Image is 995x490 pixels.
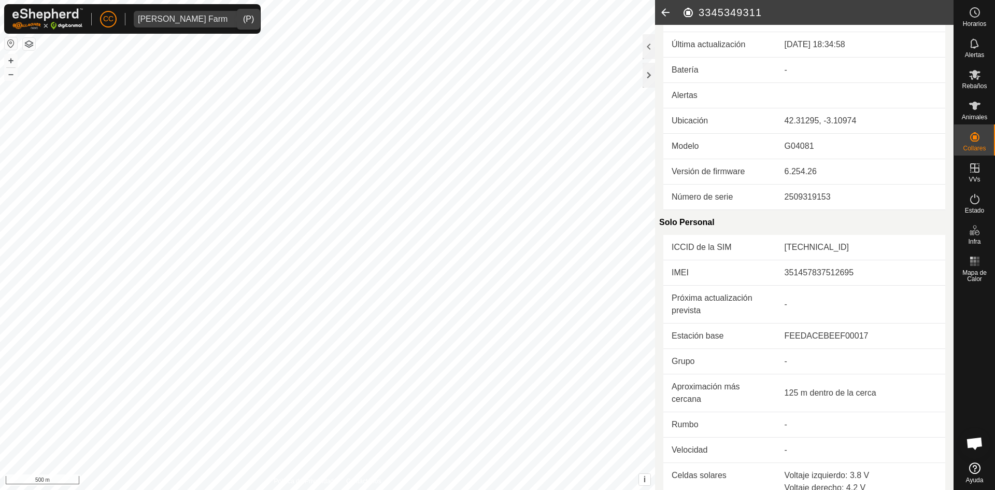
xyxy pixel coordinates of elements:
button: Restablecer Mapa [5,37,17,50]
td: Modelo [663,134,776,159]
td: Número de serie [663,185,776,210]
button: – [5,68,17,80]
button: i [639,474,650,485]
span: Alertas [965,52,984,58]
span: Estado [965,207,984,214]
td: - [776,438,945,463]
div: dropdown trigger [232,11,252,27]
h2: 3345349311 [682,6,954,19]
div: [DATE] 18:34:58 [785,38,937,51]
td: - [776,412,945,438]
td: ICCID de la SIM [663,235,776,260]
span: Ayuda [966,477,984,483]
td: Batería [663,58,776,83]
div: Voltaje izquierdo: 3.8 V [785,469,937,482]
td: Última actualización [663,32,776,58]
span: Mapa de Calor [957,270,992,282]
td: Versión de firmware [663,159,776,185]
td: Rumbo [663,412,776,438]
div: 2509319153 [785,191,937,203]
td: 351457837512695 [776,260,945,286]
button: + [5,54,17,67]
button: Capas del Mapa [23,38,35,50]
td: Velocidad [663,438,776,463]
span: Horarios [963,21,986,27]
div: 6.254.26 [785,165,937,178]
span: Rebaños [962,83,987,89]
a: Política de Privacidad [274,477,334,486]
img: Logo Gallagher [12,8,83,30]
td: - [776,286,945,324]
span: Infra [968,239,980,245]
div: G04081 [785,140,937,152]
td: Grupo [663,349,776,374]
div: 42.31295, -3.10974 [785,115,937,127]
span: VVs [969,176,980,183]
div: [PERSON_NAME] Farm [138,15,228,23]
span: CC [103,13,113,24]
td: Aproximación más cercana [663,374,776,412]
td: FEEDACEBEEF00017 [776,324,945,349]
td: 125 m dentro de la cerca [776,374,945,412]
div: - [785,64,937,76]
td: - [776,349,945,374]
a: Ayuda [954,458,995,487]
td: Estación base [663,324,776,349]
div: Chat abierto [959,428,990,459]
td: Próxima actualización prevista [663,286,776,324]
td: [TECHNICAL_ID] [776,235,945,260]
td: Alertas [663,83,776,108]
td: IMEI [663,260,776,286]
a: Contáctenos [346,477,381,486]
div: Solo Personal [659,210,945,235]
td: Ubicación [663,108,776,134]
span: i [644,475,646,484]
span: Collares [963,145,986,151]
span: Alarcia Monja Farm [134,11,232,27]
span: Animales [962,114,987,120]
